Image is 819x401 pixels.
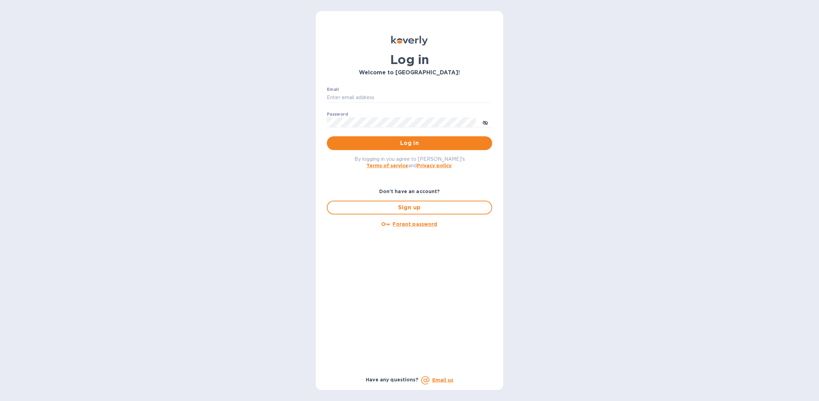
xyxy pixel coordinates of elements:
span: Log in [332,139,487,147]
b: Have any questions? [366,377,418,382]
h1: Log in [327,52,492,67]
button: Log in [327,136,492,150]
img: Koverly [391,36,428,45]
a: Email us [432,377,453,383]
label: Email [327,87,339,92]
b: Don't have an account? [379,189,440,194]
u: Forgot password [393,221,437,227]
button: toggle password visibility [478,115,492,129]
input: Enter email address [327,93,492,103]
h3: Welcome to [GEOGRAPHIC_DATA]! [327,70,492,76]
span: Sign up [333,203,486,212]
a: Privacy policy [417,163,452,168]
label: Password [327,112,348,116]
span: By logging in you agree to [PERSON_NAME]'s and . [354,156,465,168]
a: Terms of service [366,163,408,168]
button: Sign up [327,201,492,214]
